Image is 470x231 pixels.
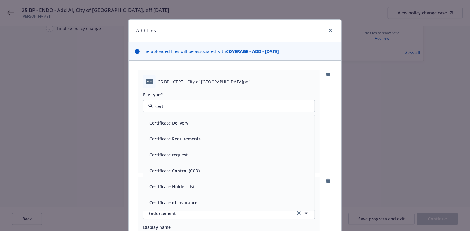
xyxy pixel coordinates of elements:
span: Display name [143,224,171,230]
button: Certificate request [149,152,188,158]
input: Filter by keyword [153,103,303,109]
button: Certificate Requirements [149,136,201,142]
a: remove [324,177,332,185]
a: clear selection [295,210,303,217]
span: 25 BP - CERT - City of [GEOGRAPHIC_DATA]pdf [158,79,250,85]
span: Endorsement [148,210,287,217]
button: Certificate Control (CCD) [149,168,200,174]
span: File type* [143,92,163,97]
button: Endorsementclear selection [143,207,315,219]
button: Certificate Holder List [149,184,195,190]
a: remove [324,70,332,78]
strong: COVERAGE - ADD - [DATE] [226,48,279,54]
span: The uploaded files will be associated with [142,48,279,54]
span: pdf [146,79,153,84]
button: Certificate Delivery [149,120,188,126]
h1: Add files [136,27,156,35]
button: Certificate of insurance [149,200,197,206]
a: close [327,27,334,34]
